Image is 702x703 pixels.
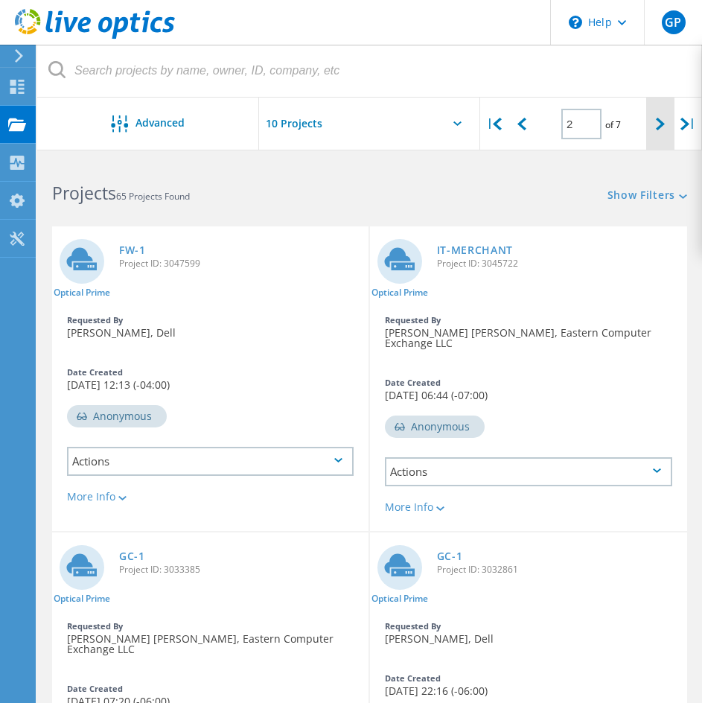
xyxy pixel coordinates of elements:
[665,16,681,28] span: GP
[52,308,368,346] div: [PERSON_NAME], Dell
[437,259,680,268] span: Project ID: 3045722
[67,405,167,427] div: Anonymous
[52,360,368,398] div: [DATE] 12:13 (-04:00)
[67,316,354,324] div: Requested By
[67,368,354,376] div: Date Created
[385,622,673,630] div: Requested By
[135,118,185,128] span: Advanced
[119,551,145,562] a: GC-1
[569,16,582,29] svg: \n
[385,316,673,324] div: Requested By
[385,416,485,438] div: Anonymous
[437,551,463,562] a: GC-1
[116,190,190,203] span: 65 Projects Found
[52,614,368,662] div: [PERSON_NAME] [PERSON_NAME], Eastern Computer Exchange LLC
[52,181,116,205] b: Projects
[437,245,514,255] a: IT-MERCHANT
[370,371,688,408] div: [DATE] 06:44 (-07:00)
[119,259,361,268] span: Project ID: 3047599
[385,378,673,387] div: Date Created
[371,288,428,297] span: Optical Prime
[54,594,110,603] span: Optical Prime
[15,31,175,42] a: Live Optics Dashboard
[371,594,428,603] span: Optical Prime
[607,190,687,203] a: Show Filters
[385,457,673,486] div: Actions
[67,684,354,693] div: Date Created
[54,288,110,297] span: Optical Prime
[385,674,673,682] div: Date Created
[67,622,354,630] div: Requested By
[370,614,688,652] div: [PERSON_NAME], Dell
[437,565,680,574] span: Project ID: 3032861
[119,565,361,574] span: Project ID: 3033385
[370,308,688,356] div: [PERSON_NAME] [PERSON_NAME], Eastern Computer Exchange LLC
[674,98,702,150] div: |
[605,118,621,131] span: of 7
[67,447,354,476] div: Actions
[67,492,354,502] div: More Info
[119,245,146,255] a: FW-1
[385,502,673,512] div: More Info
[480,98,508,150] div: |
